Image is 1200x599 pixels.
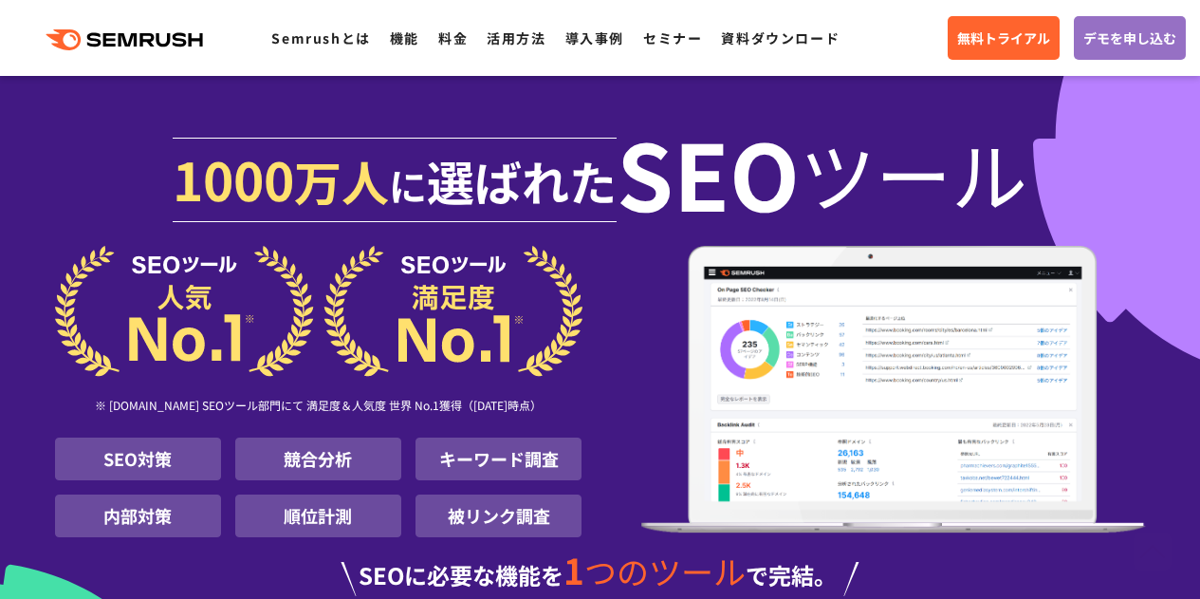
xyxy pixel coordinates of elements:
li: 被リンク調査 [415,495,582,537]
li: 競合分析 [235,438,401,480]
span: SEO [617,135,800,211]
a: デモを申し込む [1074,16,1186,60]
a: 導入事例 [565,28,624,47]
span: ツール [800,135,1027,211]
span: 無料トライアル [957,28,1050,48]
li: SEO対策 [55,438,221,480]
li: キーワード調査 [415,438,582,480]
a: Semrushとは [271,28,370,47]
a: 料金 [438,28,468,47]
li: 順位計測 [235,495,401,537]
li: 内部対策 [55,495,221,537]
a: 機能 [390,28,419,47]
span: に [389,158,427,213]
span: 1000 [173,140,294,216]
span: 1 [563,544,584,595]
a: セミナー [643,28,702,47]
span: デモを申し込む [1083,28,1176,48]
span: つのツール [584,548,746,594]
span: 選ばれた [427,146,617,215]
span: 万人 [294,146,389,215]
a: 無料トライアル [948,16,1060,60]
div: ※ [DOMAIN_NAME] SEOツール部門にて 満足度＆人気度 世界 No.1獲得（[DATE]時点） [55,377,582,438]
a: 資料ダウンロード [721,28,840,47]
div: SEOに必要な機能を [55,552,1146,596]
a: 活用方法 [487,28,545,47]
span: で完結。 [746,558,837,591]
